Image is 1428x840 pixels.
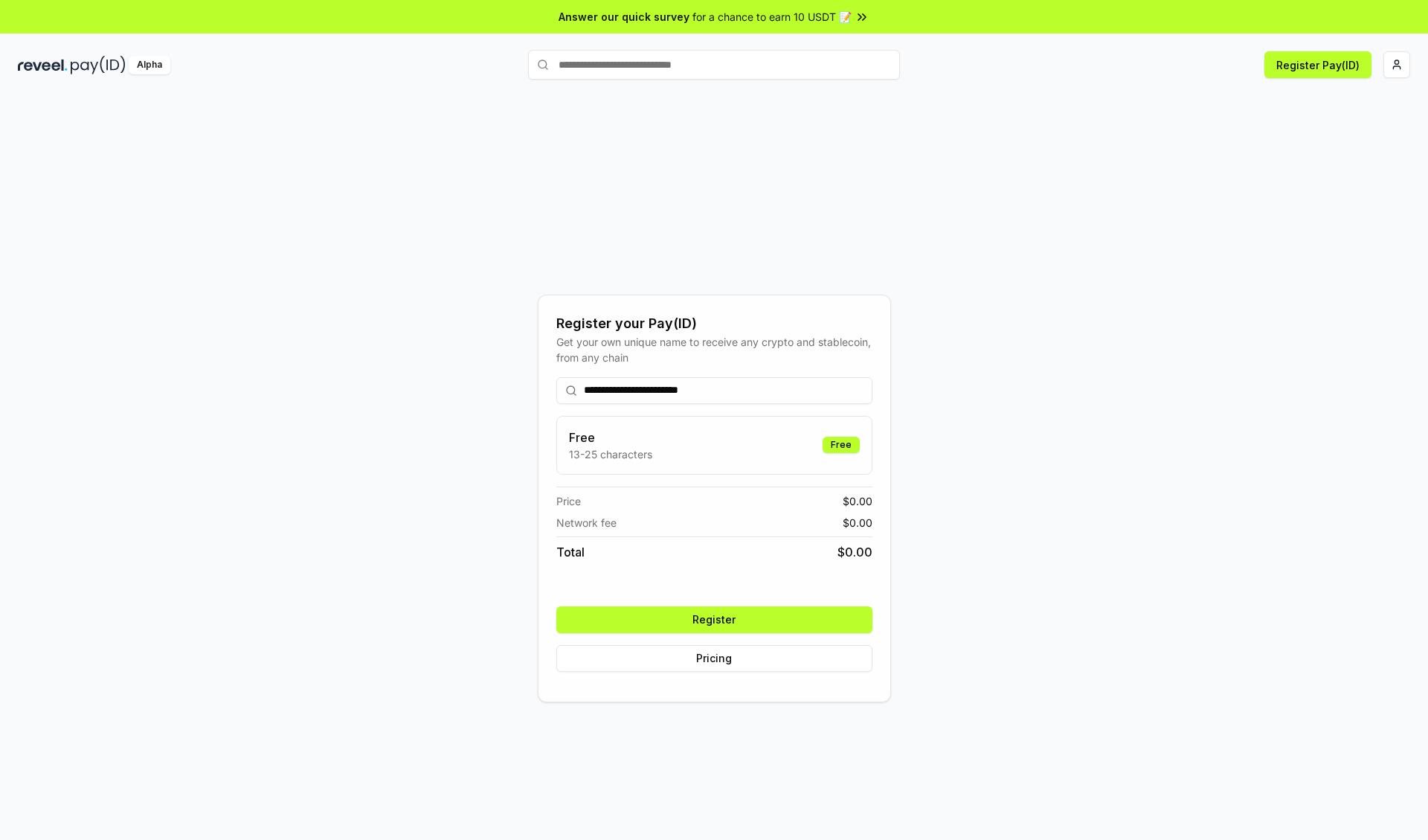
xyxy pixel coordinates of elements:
[556,334,872,365] div: Get your own unique name to receive any crypto and stablecoin, from any chain
[843,515,872,530] span: $ 0.00
[556,493,581,509] span: Price
[556,606,872,633] button: Register
[837,543,872,561] span: $ 0.00
[129,56,170,74] div: Alpha
[692,9,852,25] span: for a chance to earn 10 USDT 📝
[18,56,68,74] img: reveel_dark
[1264,51,1371,78] button: Register Pay(ID)
[556,543,585,561] span: Total
[559,9,689,25] span: Answer our quick survey
[843,493,872,509] span: $ 0.00
[569,446,652,462] p: 13-25 characters
[556,313,872,334] div: Register your Pay(ID)
[556,515,617,530] span: Network fee
[823,437,860,453] div: Free
[71,56,126,74] img: pay_id
[569,429,652,446] h3: Free
[556,645,872,672] button: Pricing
